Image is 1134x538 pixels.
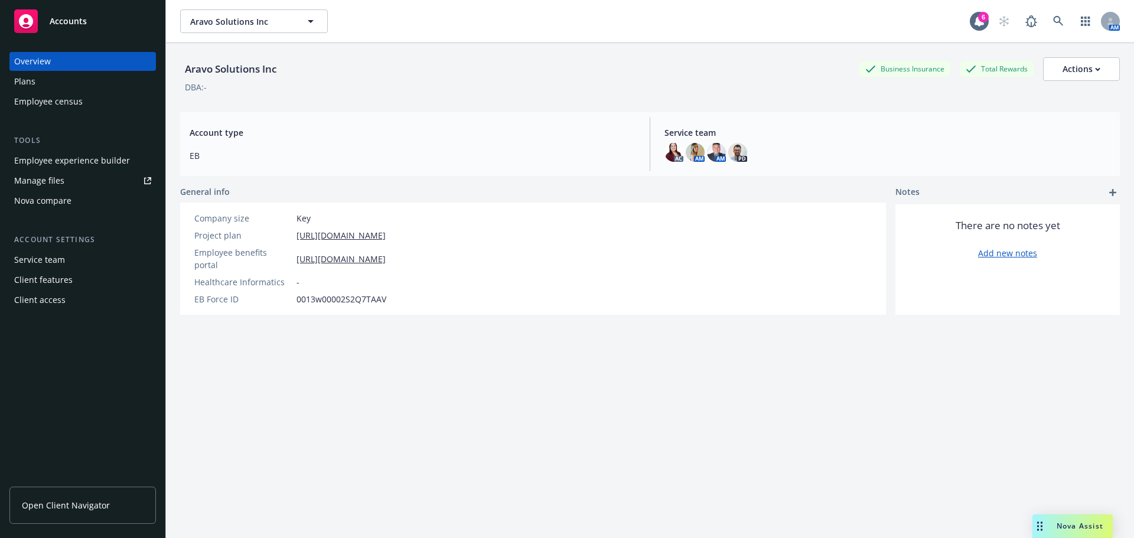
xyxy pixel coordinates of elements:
img: photo [664,143,683,162]
div: Client access [14,291,66,309]
button: Actions [1043,57,1120,81]
div: Manage files [14,171,64,190]
div: Nova compare [14,191,71,210]
div: Total Rewards [960,61,1034,76]
div: DBA: - [185,81,207,93]
div: Employee experience builder [14,151,130,170]
a: Employee experience builder [9,151,156,170]
span: There are no notes yet [956,219,1060,233]
img: photo [686,143,705,162]
span: EB [190,149,636,162]
span: Nova Assist [1057,521,1103,531]
div: Actions [1063,58,1100,80]
a: Client access [9,291,156,309]
div: Company size [194,212,292,224]
span: Service team [664,126,1110,139]
div: Healthcare Informatics [194,276,292,288]
a: Nova compare [9,191,156,210]
a: Switch app [1074,9,1097,33]
a: Add new notes [978,247,1037,259]
span: General info [180,185,230,198]
a: [URL][DOMAIN_NAME] [296,229,386,242]
a: [URL][DOMAIN_NAME] [296,253,386,265]
button: Nova Assist [1032,514,1113,538]
div: Business Insurance [859,61,950,76]
div: 6 [978,12,989,22]
div: EB Force ID [194,293,292,305]
div: Project plan [194,229,292,242]
a: Search [1047,9,1070,33]
span: Key [296,212,311,224]
div: Drag to move [1032,514,1047,538]
div: Client features [14,270,73,289]
button: Aravo Solutions Inc [180,9,328,33]
a: Accounts [9,5,156,38]
a: Service team [9,250,156,269]
a: Start snowing [992,9,1016,33]
div: Overview [14,52,51,71]
a: Manage files [9,171,156,190]
span: - [296,276,299,288]
span: Aravo Solutions Inc [190,15,292,28]
img: photo [728,143,747,162]
div: Account settings [9,234,156,246]
img: photo [707,143,726,162]
span: 0013w00002S2Q7TAAV [296,293,386,305]
span: Account type [190,126,636,139]
span: Notes [895,185,920,200]
span: Accounts [50,17,87,26]
a: Overview [9,52,156,71]
div: Service team [14,250,65,269]
a: add [1106,185,1120,200]
div: Employee census [14,92,83,111]
a: Employee census [9,92,156,111]
div: Employee benefits portal [194,246,292,271]
a: Client features [9,270,156,289]
a: Plans [9,72,156,91]
a: Report a Bug [1019,9,1043,33]
div: Tools [9,135,156,146]
div: Aravo Solutions Inc [180,61,281,77]
span: Open Client Navigator [22,499,110,511]
div: Plans [14,72,35,91]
